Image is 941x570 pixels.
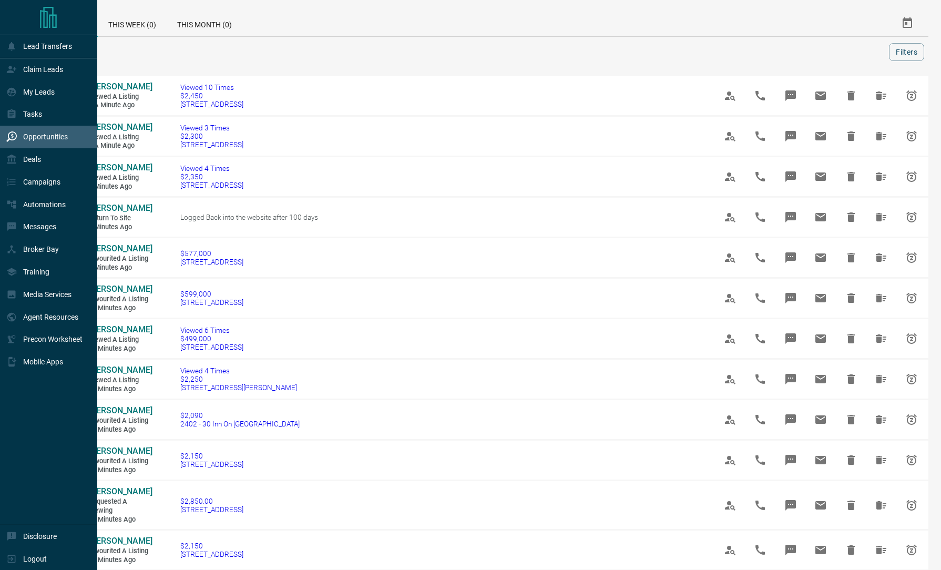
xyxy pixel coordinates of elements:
[778,205,803,230] span: Message
[89,497,152,515] span: Requested a Viewing
[89,365,152,376] a: [PERSON_NAME]
[808,245,833,270] span: Email
[89,214,152,223] span: Return to Site
[180,249,243,266] a: $577,000[STREET_ADDRESS]
[868,205,894,230] span: Hide All from James Wilcox
[838,83,864,108] span: Hide
[89,515,152,524] span: 23 minutes ago
[778,286,803,311] span: Message
[180,91,243,100] span: $2,450
[748,407,773,432] span: Call
[180,140,243,149] span: [STREET_ADDRESS]
[180,83,243,91] span: Viewed 10 Times
[180,497,243,514] a: $2,850.00[STREET_ADDRESS]
[748,537,773,563] span: Call
[808,205,833,230] span: Email
[748,367,773,392] span: Call
[808,83,833,108] span: Email
[899,124,924,149] span: Snooze
[89,122,152,133] a: [PERSON_NAME]
[778,164,803,189] span: Message
[748,83,773,108] span: Call
[180,124,243,149] a: Viewed 3 Times$2,300[STREET_ADDRESS]
[808,164,833,189] span: Email
[89,547,152,556] span: Favourited a Listing
[838,537,864,563] span: Hide
[89,324,152,334] span: [PERSON_NAME]
[89,385,152,394] span: 16 minutes ago
[778,124,803,149] span: Message
[89,486,152,497] a: [PERSON_NAME]
[89,365,152,375] span: [PERSON_NAME]
[838,447,864,473] span: Hide
[89,255,152,263] span: Favourited a Listing
[718,164,743,189] span: View Profile
[838,367,864,392] span: Hide
[89,324,152,335] a: [PERSON_NAME]
[778,447,803,473] span: Message
[89,174,152,182] span: Viewed a Listing
[180,411,300,428] a: $2,0902402 - 30 Inn On [GEOGRAPHIC_DATA]
[89,162,152,174] a: [PERSON_NAME]
[180,375,297,383] span: $2,250
[748,164,773,189] span: Call
[89,425,152,434] span: 22 minutes ago
[180,326,243,334] span: Viewed 6 Times
[899,447,924,473] span: Snooze
[718,286,743,311] span: View Profile
[89,457,152,466] span: Favourited a Listing
[180,181,243,189] span: [STREET_ADDRESS]
[808,493,833,518] span: Email
[718,326,743,351] span: View Profile
[838,124,864,149] span: Hide
[89,486,152,496] span: [PERSON_NAME]
[808,407,833,432] span: Email
[89,243,152,253] span: [PERSON_NAME]
[89,295,152,304] span: Favourited a Listing
[808,124,833,149] span: Email
[89,263,152,272] span: 4 minutes ago
[889,43,924,61] button: Filters
[180,383,297,392] span: [STREET_ADDRESS][PERSON_NAME]
[899,407,924,432] span: Snooze
[98,11,167,36] div: This Week (0)
[868,83,894,108] span: Hide All from Husna Sari
[89,405,152,416] a: [PERSON_NAME]
[899,83,924,108] span: Snooze
[180,172,243,181] span: $2,350
[180,550,243,558] span: [STREET_ADDRESS]
[180,132,243,140] span: $2,300
[89,405,152,415] span: [PERSON_NAME]
[838,286,864,311] span: Hide
[748,124,773,149] span: Call
[778,367,803,392] span: Message
[89,536,152,546] span: [PERSON_NAME]
[838,407,864,432] span: Hide
[89,82,152,93] a: [PERSON_NAME]
[718,537,743,563] span: View Profile
[89,223,152,232] span: 3 minutes ago
[718,83,743,108] span: View Profile
[838,326,864,351] span: Hide
[180,452,243,469] a: $2,150[STREET_ADDRESS]
[868,245,894,270] span: Hide All from Preeti Choudhari
[180,367,297,375] span: Viewed 4 Times
[180,542,243,558] a: $2,150[STREET_ADDRESS]
[89,133,152,142] span: Viewed a Listing
[89,141,152,150] span: < a minute ago
[718,493,743,518] span: View Profile
[838,164,864,189] span: Hide
[718,245,743,270] span: View Profile
[89,284,152,294] span: [PERSON_NAME]
[838,205,864,230] span: Hide
[89,416,152,425] span: Favourited a Listing
[899,286,924,311] span: Snooze
[778,83,803,108] span: Message
[180,497,243,505] span: $2,850.00
[180,290,243,298] span: $599,000
[718,124,743,149] span: View Profile
[868,537,894,563] span: Hide All from Preeti Choudhari
[899,164,924,189] span: Snooze
[778,493,803,518] span: Message
[899,205,924,230] span: Snooze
